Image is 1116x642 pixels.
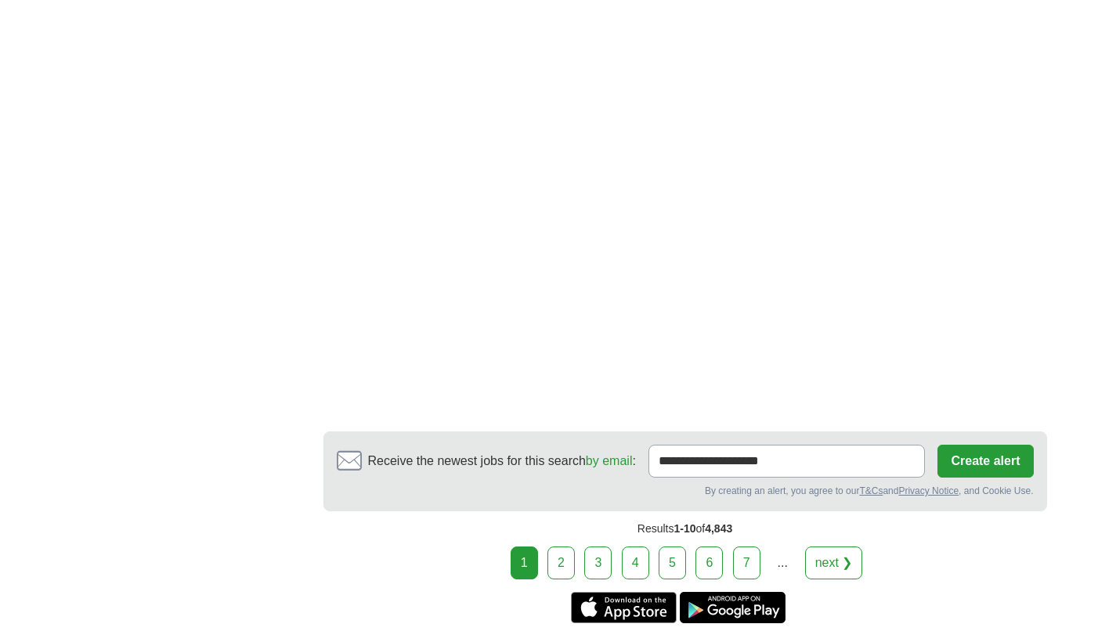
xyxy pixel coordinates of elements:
span: 4,843 [705,522,732,535]
a: 6 [695,546,723,579]
a: T&Cs [859,485,883,496]
a: Get the iPhone app [571,592,677,623]
a: Privacy Notice [898,485,959,496]
a: 4 [622,546,649,579]
div: By creating an alert, you agree to our and , and Cookie Use. [337,484,1034,498]
a: next ❯ [805,546,863,579]
a: 3 [584,546,612,579]
button: Create alert [937,445,1033,478]
div: 1 [511,546,538,579]
a: Get the Android app [680,592,786,623]
span: 1-10 [674,522,695,535]
a: 2 [547,546,575,579]
div: Results of [323,511,1047,546]
div: ... [767,547,798,579]
a: 5 [659,546,686,579]
a: 7 [733,546,760,579]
